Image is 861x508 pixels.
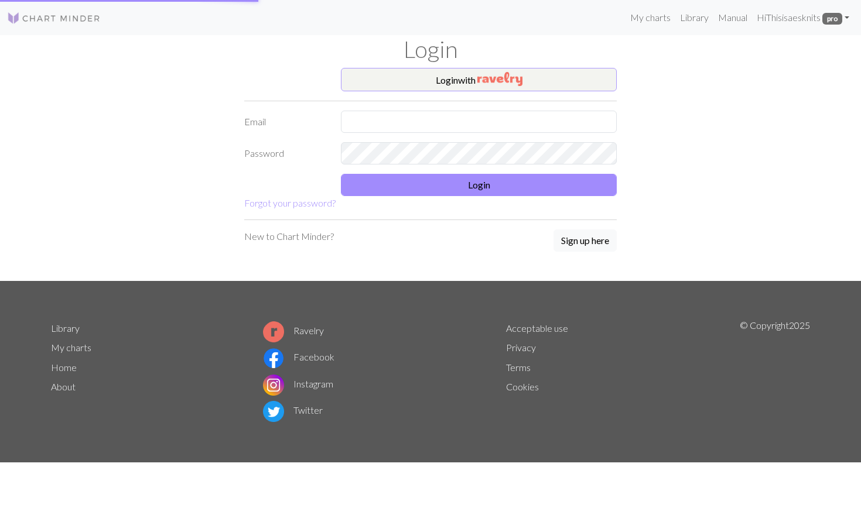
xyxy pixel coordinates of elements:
h1: Login [44,35,817,63]
img: Ravelry [477,72,522,86]
a: About [51,381,76,392]
img: Logo [7,11,101,25]
a: Ravelry [263,325,324,336]
a: Forgot your password? [244,197,336,208]
img: Ravelry logo [263,321,284,342]
button: Sign up here [553,229,617,252]
a: Twitter [263,404,323,416]
a: My charts [626,6,675,29]
a: Privacy [506,342,536,353]
a: HiThisisaesknits pro [752,6,854,29]
button: Login [341,174,617,196]
a: Cookies [506,381,539,392]
a: Library [675,6,713,29]
a: Home [51,362,77,373]
span: pro [822,13,842,25]
a: Sign up here [553,229,617,253]
img: Facebook logo [263,348,284,369]
p: New to Chart Minder? [244,229,334,243]
a: Terms [506,362,531,373]
a: Manual [713,6,752,29]
img: Instagram logo [263,375,284,396]
label: Email [237,111,334,133]
a: My charts [51,342,91,353]
a: Acceptable use [506,322,568,334]
img: Twitter logo [263,401,284,422]
a: Library [51,322,80,334]
p: © Copyright 2025 [740,318,810,425]
label: Password [237,142,334,164]
a: Instagram [263,378,333,389]
a: Facebook [263,351,334,362]
button: Loginwith [341,68,617,91]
